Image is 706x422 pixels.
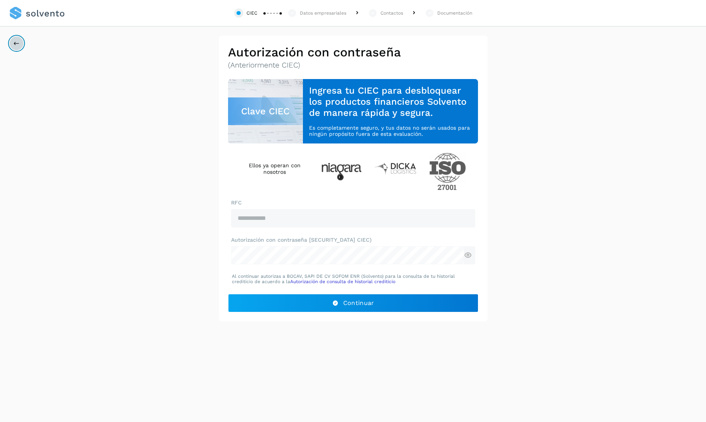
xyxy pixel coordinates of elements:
div: Datos empresariales [300,10,346,16]
p: Es completamente seguro, y tus datos no serán usados para ningún propósito fuera de esta evaluación. [309,125,472,138]
span: Continuar [343,299,374,307]
label: RFC [231,199,475,206]
h2: Autorización con contraseña [228,45,478,59]
button: Continuar [228,294,478,312]
h3: Ingresa tu CIEC para desbloquear los productos financieros Solvento de manera rápida y segura. [309,85,472,118]
img: Niagara [321,163,362,180]
div: Contactos [380,10,403,16]
img: Dicka logistics [374,162,417,175]
img: ISO [429,153,466,190]
p: Al continuar autorizas a BOCAV, SAPI DE CV SOFOM ENR (Solvento) para la consulta de tu historial ... [232,274,475,285]
div: Clave CIEC [228,97,303,125]
a: Autorización de consulta de historial crediticio [290,279,395,284]
p: (Anteriormente CIEC) [228,61,478,70]
h4: Ellos ya operan con nosotros [240,162,309,175]
label: Autorización con contraseña [SECURITY_DATA] CIEC) [231,237,475,243]
div: CIEC [246,10,257,16]
div: Documentación [437,10,472,16]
